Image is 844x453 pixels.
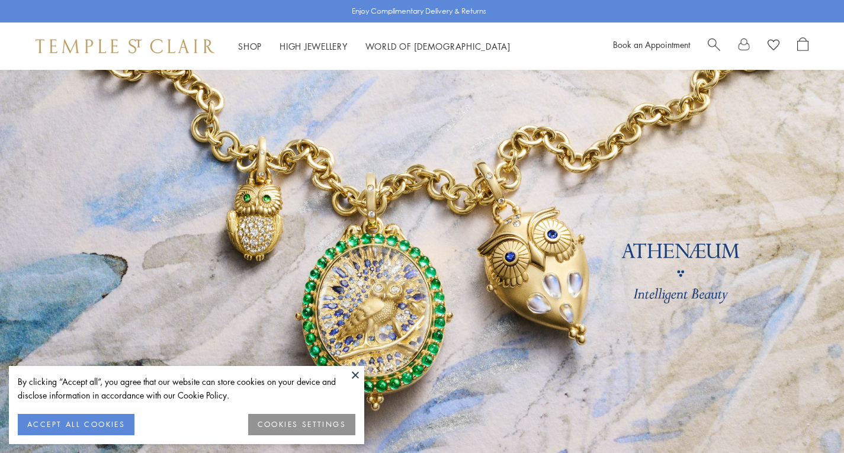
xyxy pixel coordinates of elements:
[797,37,808,55] a: Open Shopping Bag
[365,40,511,52] a: World of [DEMOGRAPHIC_DATA]World of [DEMOGRAPHIC_DATA]
[768,37,779,55] a: View Wishlist
[613,38,690,50] a: Book an Appointment
[248,414,355,435] button: COOKIES SETTINGS
[238,40,262,52] a: ShopShop
[352,5,486,17] p: Enjoy Complimentary Delivery & Returns
[238,39,511,54] nav: Main navigation
[36,39,214,53] img: Temple St. Clair
[280,40,348,52] a: High JewelleryHigh Jewellery
[18,414,134,435] button: ACCEPT ALL COOKIES
[708,37,720,55] a: Search
[18,375,355,402] div: By clicking “Accept all”, you agree that our website can store cookies on your device and disclos...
